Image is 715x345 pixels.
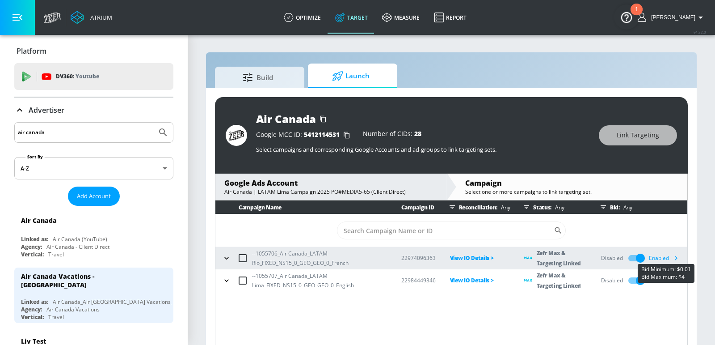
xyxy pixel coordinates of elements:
[46,306,100,313] div: Air Canada Vacations
[551,203,564,212] p: Any
[68,187,120,206] button: Add Account
[337,221,554,239] input: Search Campaign Name or ID
[21,272,159,289] div: Air Canada Vacations - [GEOGRAPHIC_DATA]
[224,67,292,88] span: Build
[21,313,44,321] div: Vertical:
[48,251,64,258] div: Travel
[401,276,436,285] p: 22984449346
[14,157,173,179] div: A-Z
[14,98,173,123] div: Advertiser
[601,254,623,262] div: Disabled
[401,253,436,263] p: 22974096363
[635,9,638,21] div: 1
[18,127,153,138] input: Search by name
[620,203,632,212] p: Any
[21,251,44,258] div: Vertical:
[638,12,706,23] button: [PERSON_NAME]
[252,271,387,290] p: --1055707_Air Canada_LATAM Lima_FIXED_NS15_0_GEO_GEO_0_English
[21,235,48,243] div: Linked as:
[649,251,683,265] div: Enabled
[87,13,112,21] div: Atrium
[414,129,421,138] span: 28
[53,235,107,243] div: Air Canada (YouTube)
[450,275,510,285] p: View IO Details >
[304,130,340,139] span: 5412114531
[450,253,510,263] p: View IO Details >
[520,200,587,214] div: Status:
[14,268,173,323] div: Air Canada Vacations - [GEOGRAPHIC_DATA]Linked as:Air Canada_Air [GEOGRAPHIC_DATA] Vacations_CAN_...
[328,1,375,34] a: Target
[648,14,695,21] span: login as: eugenia.kim@zefr.com
[21,298,48,306] div: Linked as:
[465,188,678,196] div: Select one or more campaigns to link targeting set.
[29,105,64,115] p: Advertiser
[256,111,316,126] div: Air Canada
[215,200,387,214] th: Campaign Name
[446,200,510,214] div: Reconciliation:
[215,174,446,200] div: Google Ads AccountAir Canada | LATAM Lima Campaign 2025 PO#MEDIA5-65 (Client Direct)
[14,38,173,64] div: Platform
[317,65,385,87] span: Launch
[77,191,111,201] span: Add Account
[21,243,42,251] div: Agency:
[427,1,474,34] a: Report
[601,277,623,285] div: Disabled
[256,145,590,153] p: Select campaigns and corresponding Google Accounts and ad-groups to link targeting sets.
[53,298,227,306] div: Air Canada_Air [GEOGRAPHIC_DATA] Vacations_CAN_YouTube_DV360
[387,200,436,214] th: Campaign ID
[224,178,437,188] div: Google Ads Account
[614,4,639,30] button: Open Resource Center, 1 new notification
[14,209,173,260] div: Air CanadaLinked as:Air Canada (YouTube)Agency:Air Canada - Client DirectVertical:Travel
[363,131,421,140] div: Number of CIDs:
[25,154,45,160] label: Sort By
[76,72,99,81] p: Youtube
[694,30,706,34] span: v 4.32.0
[17,46,46,56] p: Platform
[252,249,387,268] p: --1055706_Air Canada_LATAM Rio_FIXED_NS15_0_GEO_GEO_0_French
[256,131,354,140] div: Google MCC ID:
[56,72,99,81] p: DV360:
[224,188,437,196] div: Air Canada | LATAM Lima Campaign 2025 PO#MEDIA5-65 (Client Direct)
[537,248,587,268] p: Zefr Max & Targeting Linked
[48,313,64,321] div: Travel
[21,306,42,313] div: Agency:
[465,178,678,188] div: Campaign
[153,123,173,142] button: Submit Search
[71,11,112,24] a: Atrium
[21,216,57,225] div: Air Canada
[597,200,683,214] div: Bid:
[537,270,587,291] p: Zefr Max & Targeting Linked
[649,274,683,287] div: Enabled
[375,1,427,34] a: measure
[277,1,328,34] a: optimize
[14,63,173,90] div: DV360: Youtube
[46,243,109,251] div: Air Canada - Client Direct
[337,221,566,239] div: Search CID Name or Number
[497,203,510,212] p: Any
